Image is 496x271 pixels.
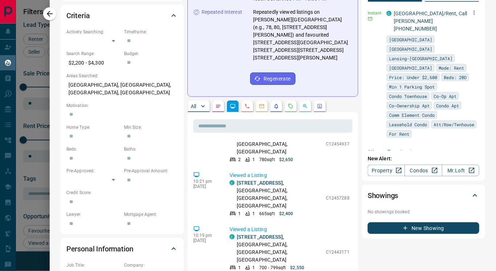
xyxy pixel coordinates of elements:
[317,103,323,109] svg: Agent Actions
[389,55,452,62] span: Lansing-[GEOGRAPHIC_DATA]
[434,93,456,100] span: Co-Op Apt
[368,155,479,163] p: New Alert:
[368,187,479,204] div: Showings
[124,29,178,35] p: Timeframe:
[66,102,178,109] p: Motivation:
[66,262,120,268] p: Job Title:
[66,243,133,255] h2: Personal Information
[237,234,283,240] a: [STREET_ADDRESS]
[368,165,405,176] a: Property
[66,189,178,196] p: Credit Score:
[273,103,279,109] svg: Listing Alerts
[368,149,382,155] p: Off
[389,130,409,137] span: For Rent
[252,264,255,271] p: 1
[326,195,350,201] p: C12457288
[191,104,197,109] p: All
[368,16,373,21] svg: Email
[279,210,293,217] p: $2,400
[394,11,467,32] a: [GEOGRAPHIC_DATA]/Rent, Call [PERSON_NAME] [PHONE_NUMBER]
[259,210,275,217] p: 665 sqft
[368,10,382,16] p: Instant
[193,179,219,184] p: 10:21 pm
[237,180,283,186] a: [STREET_ADDRESS]
[290,264,305,271] p: $2,550
[66,50,120,57] p: Search Range:
[259,264,286,271] p: 700 - 799 sqft
[215,103,221,109] svg: Notes
[302,103,308,109] svg: Opportunities
[230,226,350,233] p: Viewed a Listing
[394,149,431,155] a: Tailored For You
[124,146,178,152] p: Baths:
[193,238,219,243] p: [DATE]
[439,64,464,71] span: Mode: Rent
[389,83,435,90] span: Min 1 Parking Spot
[387,11,392,16] div: condos.ca
[238,264,241,271] p: 1
[389,36,432,43] span: [GEOGRAPHIC_DATA]
[66,79,178,99] p: [GEOGRAPHIC_DATA], [GEOGRAPHIC_DATA], [GEOGRAPHIC_DATA], [GEOGRAPHIC_DATA]
[66,7,178,24] div: Criteria
[124,124,178,131] p: Min Size:
[434,121,474,128] span: Att/Row/Twnhouse
[202,8,242,16] p: Repeated Interest
[230,103,236,109] svg: Lead Browsing Activity
[444,74,467,81] span: Beds: 2BD
[237,179,322,210] p: , [GEOGRAPHIC_DATA], [GEOGRAPHIC_DATA], [GEOGRAPHIC_DATA]
[389,93,427,100] span: Condo Townhouse
[389,102,430,109] span: Co-Ownership Apt
[230,180,235,185] div: condos.ca
[389,64,432,71] span: [GEOGRAPHIC_DATA]
[250,73,295,85] button: Regenerate
[193,233,219,238] p: 10:19 pm
[368,222,479,234] button: New Showing
[252,156,255,163] p: 1
[326,249,350,255] p: C12443171
[66,73,178,79] p: Areas Searched:
[124,50,178,57] p: Budget:
[66,168,120,174] p: Pre-Approved:
[66,10,90,21] h2: Criteria
[387,150,392,155] div: condos.ca
[124,168,178,174] p: Pre-Approval Amount:
[368,209,479,215] p: No showings booked
[124,211,178,218] p: Mortgage Agent:
[389,74,437,81] span: Price: Under $2,600
[230,234,235,239] div: condos.ca
[288,103,294,109] svg: Requests
[124,262,178,268] p: Company:
[66,240,178,258] div: Personal Information
[66,29,120,35] p: Actively Searching:
[389,111,435,119] span: Comm Element Condo
[66,57,120,69] p: $2,200 - $4,300
[252,210,255,217] p: 1
[368,190,398,201] h2: Showings
[442,165,479,176] a: Mr.Loft
[66,211,120,218] p: Lawyer:
[193,184,219,189] p: [DATE]
[238,156,241,163] p: 2
[66,124,120,131] p: Home Type:
[389,45,432,53] span: [GEOGRAPHIC_DATA]
[279,156,293,163] p: $2,650
[326,141,350,147] p: C12454937
[238,210,241,217] p: 1
[389,121,427,128] span: Leasehold Condo
[253,8,352,62] p: Repeatedly viewed listings on [PERSON_NAME][GEOGRAPHIC_DATA] (e.g., 78, 80, [STREET_ADDRESS][PERS...
[259,156,275,163] p: 780 sqft
[259,103,265,109] svg: Emails
[436,102,459,109] span: Condo Apt
[405,165,442,176] a: Condos
[230,172,350,179] p: Viewed a Listing
[244,103,250,109] svg: Calls
[66,146,120,152] p: Beds:
[237,233,322,264] p: , [GEOGRAPHIC_DATA], [GEOGRAPHIC_DATA], [GEOGRAPHIC_DATA]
